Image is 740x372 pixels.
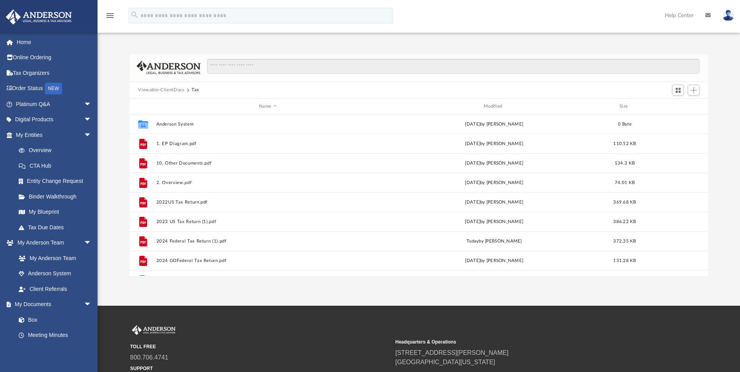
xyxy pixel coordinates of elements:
[5,81,103,97] a: Order StatusNEW
[156,219,380,224] button: 2023 US Tax Return (1).pdf
[383,103,606,110] div: Modified
[383,218,606,225] div: [DATE] by [PERSON_NAME]
[11,328,99,343] a: Meeting Minutes
[383,238,606,245] div: by [PERSON_NAME]
[614,200,636,204] span: 369.68 KB
[11,343,96,358] a: Forms Library
[672,85,684,96] button: Switch to Grid View
[5,112,103,128] a: Digital Productsarrow_drop_down
[138,87,184,94] button: Viewable-ClientDocs
[11,158,103,174] a: CTA Hub
[130,365,390,372] small: SUPPORT
[11,204,99,220] a: My Blueprint
[618,122,632,126] span: 0 Byte
[11,312,96,328] a: Box
[383,160,606,167] div: [DATE] by [PERSON_NAME]
[5,297,99,312] a: My Documentsarrow_drop_down
[133,103,153,110] div: id
[383,199,606,206] div: [DATE] by [PERSON_NAME]
[156,161,380,166] button: 10. Other Documents.pdf
[130,11,139,19] i: search
[207,59,699,74] input: Search files and folders
[156,200,380,205] button: 2022US Tax Return.pdf
[105,15,115,20] a: menu
[11,250,96,266] a: My Anderson Team
[84,297,99,313] span: arrow_drop_down
[11,174,103,189] a: Entity Change Request
[84,96,99,112] span: arrow_drop_down
[396,349,509,356] a: [STREET_ADDRESS][PERSON_NAME]
[84,127,99,143] span: arrow_drop_down
[4,9,74,25] img: Anderson Advisors Platinum Portal
[615,181,635,185] span: 74.01 KB
[156,239,380,244] button: 2024 Federal Tax Return (1).pdf
[396,359,495,365] a: [GEOGRAPHIC_DATA][US_STATE]
[84,112,99,128] span: arrow_drop_down
[130,114,708,276] div: grid
[5,34,103,50] a: Home
[614,220,636,224] span: 386.22 KB
[383,121,606,128] div: [DATE] by [PERSON_NAME]
[5,127,103,143] a: My Entitiesarrow_drop_down
[84,235,99,251] span: arrow_drop_down
[467,239,479,243] span: today
[614,142,636,146] span: 110.52 KB
[11,266,99,282] a: Anderson System
[5,235,99,251] a: My Anderson Teamarrow_drop_down
[130,325,177,335] img: Anderson Advisors Platinum Portal
[11,220,103,235] a: Tax Due Dates
[614,239,636,243] span: 372.35 KB
[383,179,606,186] div: [DATE] by [PERSON_NAME]
[609,103,641,110] div: Size
[156,141,380,146] button: 1. EP Diagram.pdf
[156,180,380,185] button: 2. Overview.pdf
[5,65,103,81] a: Tax Organizers
[130,354,169,361] a: 800.706.4741
[156,122,380,127] button: Anderson System
[130,343,390,350] small: TOLL FREE
[644,103,699,110] div: id
[11,281,99,297] a: Client Referrals
[156,258,380,263] button: 2024 GOFederal Tax Return.pdf
[156,103,379,110] div: Name
[105,11,115,20] i: menu
[11,143,103,158] a: Overview
[383,140,606,147] div: [DATE] by [PERSON_NAME]
[11,189,103,204] a: Binder Walkthrough
[383,257,606,264] div: [DATE] by [PERSON_NAME]
[5,96,103,112] a: Platinum Q&Aarrow_drop_down
[614,259,636,263] span: 131.28 KB
[45,83,62,94] div: NEW
[396,338,655,345] small: Headquarters & Operations
[722,10,734,21] img: User Pic
[5,50,103,66] a: Online Ordering
[615,161,635,165] span: 134.3 KB
[688,85,699,96] button: Add
[192,87,199,94] button: Tax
